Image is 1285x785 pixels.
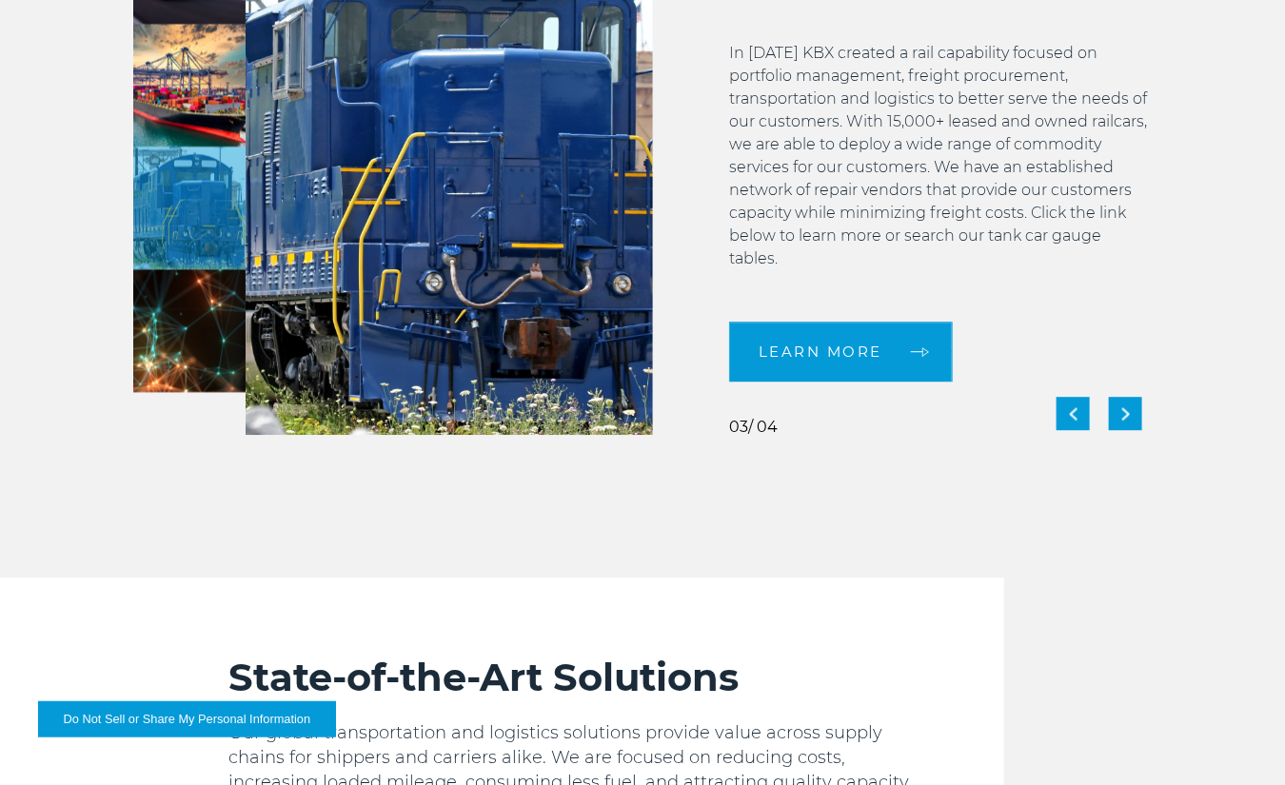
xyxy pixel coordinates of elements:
[38,701,336,737] button: Do Not Sell or Share My Personal Information
[729,42,1152,293] p: In [DATE] KBX created a rail capability focused on portfolio management, freight procurement, tra...
[133,269,246,392] img: Innovative Freight Logistics with Advanced Technology Solutions
[729,322,953,383] a: LEARN MORE arrow arrow
[759,344,882,359] span: LEARN MORE
[729,420,778,435] div: / 04
[1122,407,1130,420] img: next slide
[1070,407,1077,420] img: previous slide
[228,654,928,701] h2: State-of-the-Art Solutions
[1057,397,1090,430] div: Previous slide
[133,24,246,147] img: Ocean and Air Commercial Management
[729,418,748,436] span: 03
[1109,397,1142,430] div: Next slide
